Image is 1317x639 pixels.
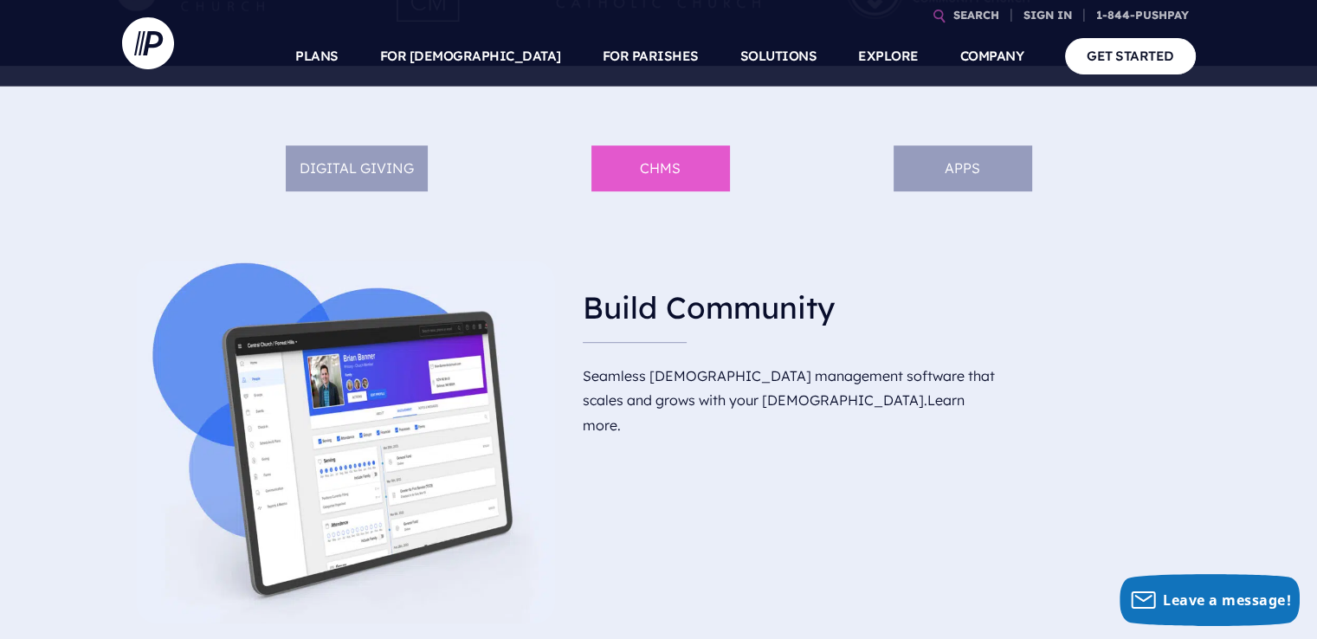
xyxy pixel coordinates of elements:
[960,26,1024,87] a: COMPANY
[1065,38,1196,74] a: GET STARTED
[1163,591,1291,610] span: Leave a message!
[136,261,556,623] img: chms (Picture)
[286,145,428,191] li: DIGITAL GIVING
[380,26,561,87] a: FOR [DEMOGRAPHIC_DATA]
[295,26,339,87] a: PLANS
[591,145,730,191] li: ChMS
[583,357,1003,445] p: Seamless [DEMOGRAPHIC_DATA] management software that scales and grows with your [DEMOGRAPHIC_DATA].
[603,26,699,87] a: FOR PARISHES
[894,145,1032,191] li: APPS
[583,274,1003,342] h3: Build Community
[1120,574,1300,626] button: Leave a message!
[740,26,817,87] a: SOLUTIONS
[858,26,919,87] a: EXPLORE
